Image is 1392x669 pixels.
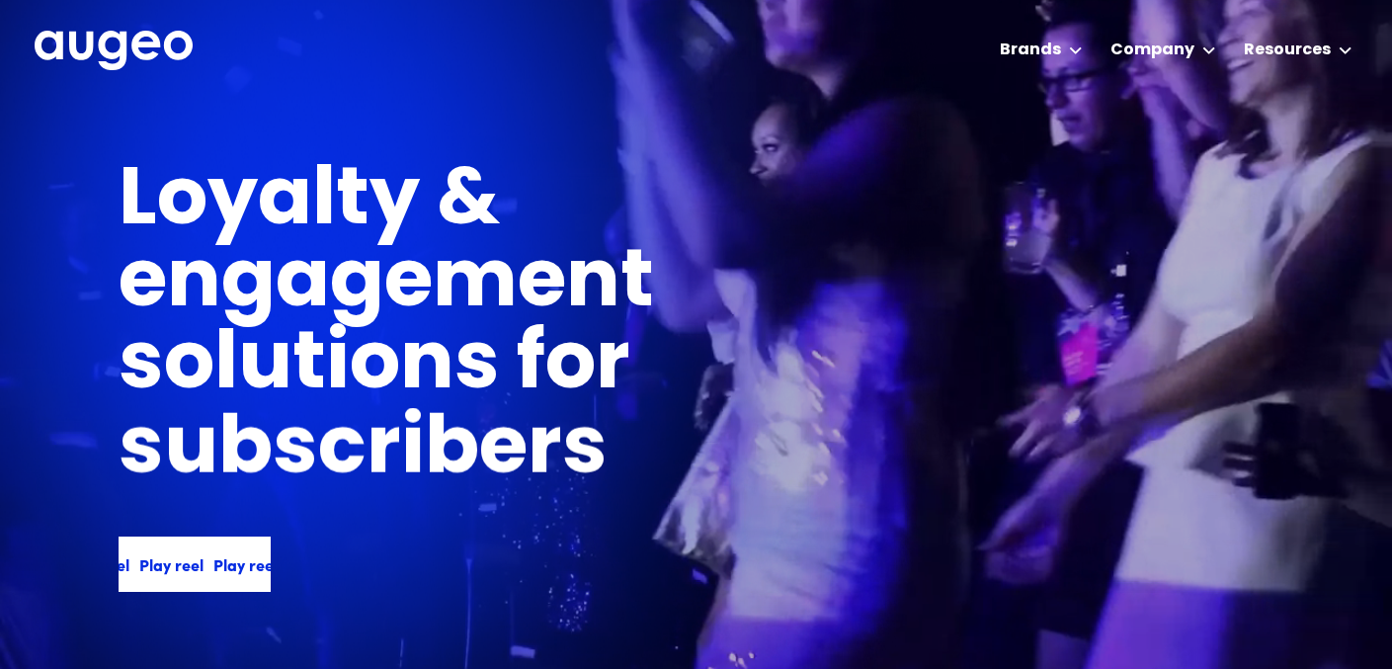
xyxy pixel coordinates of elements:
[63,552,127,576] div: Play reel
[1110,39,1194,62] div: Company
[119,162,972,408] h1: Loyalty & engagement solutions for
[119,537,271,592] a: Play reelPlay reelPlay reel
[137,552,202,576] div: Play reel
[211,552,276,576] div: Play reel
[35,31,193,72] a: home
[119,411,608,493] h1: subscribers
[1000,39,1061,62] div: Brands
[35,31,193,71] img: Augeo's full logo in white.
[1244,39,1331,62] div: Resources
